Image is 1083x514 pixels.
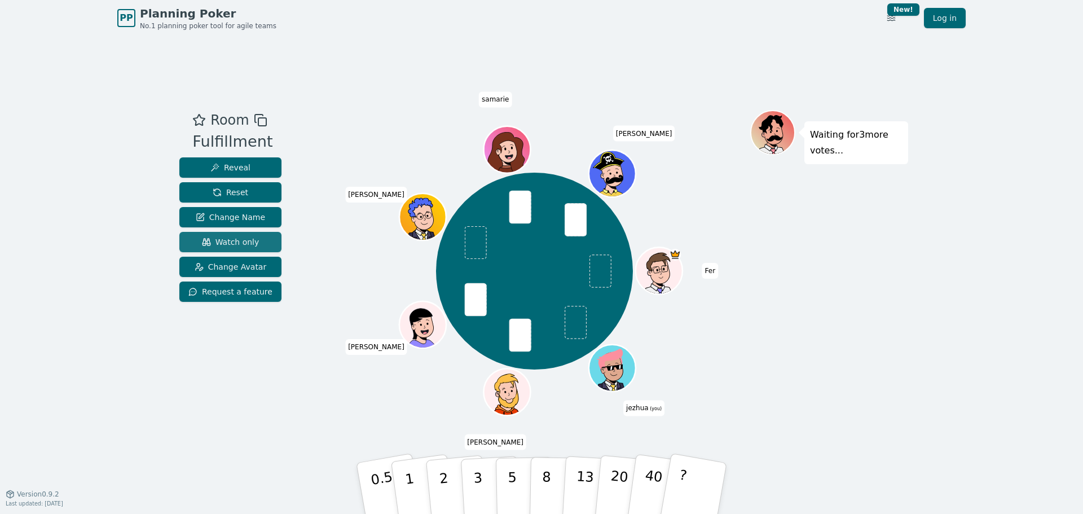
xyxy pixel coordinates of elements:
span: Fer is the host [669,249,681,261]
span: Version 0.9.2 [17,490,59,499]
span: Click to change your name [345,339,407,355]
span: Click to change your name [345,187,407,203]
a: PPPlanning PokerNo.1 planning poker tool for agile teams [117,6,276,30]
button: Version0.9.2 [6,490,59,499]
span: Click to change your name [464,434,526,450]
span: Request a feature [188,286,272,297]
span: Watch only [202,236,259,248]
span: Click to change your name [702,263,719,279]
button: Change Name [179,207,281,227]
button: Reveal [179,157,281,178]
button: Change Avatar [179,257,281,277]
span: Planning Poker [140,6,276,21]
p: Waiting for 3 more votes... [810,127,902,159]
span: Last updated: [DATE] [6,500,63,507]
span: Click to change your name [623,401,664,416]
span: Change Avatar [195,261,267,273]
button: Watch only [179,232,281,252]
button: Add as favourite [192,110,206,130]
button: Click to change your avatar [590,346,634,390]
span: (you) [649,407,662,412]
span: PP [120,11,133,25]
button: Request a feature [179,282,281,302]
span: Change Name [196,212,265,223]
div: Fulfillment [192,130,272,153]
span: Room [210,110,249,130]
span: Click to change your name [479,92,512,108]
span: No.1 planning poker tool for agile teams [140,21,276,30]
button: New! [881,8,901,28]
span: Reveal [210,162,250,173]
span: Click to change your name [613,126,675,142]
span: Reset [213,187,248,198]
button: Reset [179,182,281,203]
div: New! [887,3,919,16]
a: Log in [924,8,966,28]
